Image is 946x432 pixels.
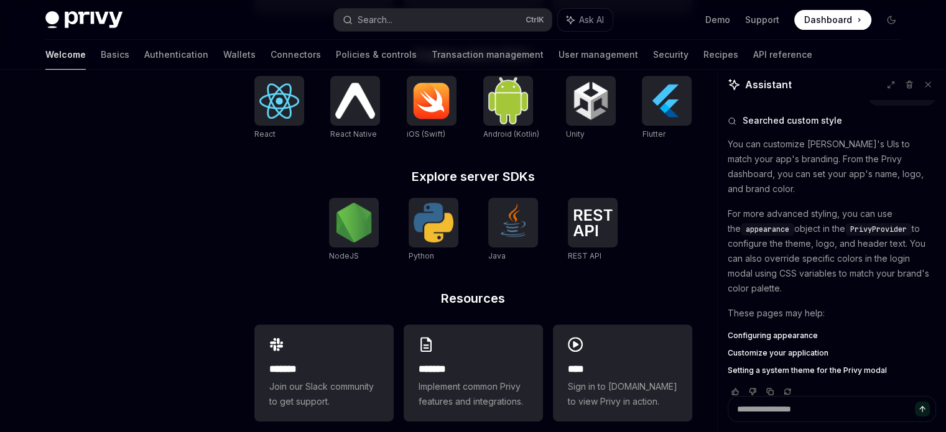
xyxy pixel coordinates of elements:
span: React Native [330,129,377,139]
a: iOS (Swift)iOS (Swift) [407,76,457,140]
span: PrivyProvider [850,224,907,234]
button: Ask AI [558,9,613,31]
span: React [254,129,276,139]
button: Toggle dark mode [881,10,901,30]
a: Dashboard [794,10,871,30]
p: You can customize [PERSON_NAME]'s UIs to match your app's branding. From the Privy dashboard, you... [728,137,936,196]
span: Flutter [642,129,665,139]
span: Dashboard [804,14,852,26]
span: Java [488,251,506,260]
a: PythonPython [409,198,458,262]
a: Wallets [223,40,256,70]
span: Searched custom style [743,114,842,127]
img: Unity [571,81,611,121]
img: Flutter [647,81,687,121]
a: Demo [705,14,730,26]
a: Connectors [271,40,321,70]
a: **** **Implement common Privy features and integrations. [404,324,543,421]
img: Java [493,203,533,242]
span: Implement common Privy features and integrations. [419,379,528,409]
a: API reference [753,40,812,70]
a: Security [653,40,689,70]
a: Android (Kotlin)Android (Kotlin) [483,76,539,140]
p: These pages may help: [728,306,936,321]
img: dark logo [45,11,123,29]
span: Unity [566,129,585,139]
a: Basics [101,40,129,70]
button: Search...CtrlK [334,9,552,31]
img: iOS (Swift) [412,82,452,119]
a: Welcome [45,40,86,70]
a: **** **Join our Slack community to get support. [254,324,394,421]
span: Android (Kotlin) [483,129,539,139]
h2: Resources [254,292,692,305]
a: REST APIREST API [568,198,618,262]
a: ****Sign in to [DOMAIN_NAME] to view Privy in action. [553,324,692,421]
img: React [259,83,299,119]
a: Setting a system theme for the Privy modal [728,365,936,375]
img: REST API [573,209,613,236]
a: React NativeReact Native [330,76,380,140]
span: iOS (Swift) [407,129,445,139]
span: Setting a system theme for the Privy modal [728,365,887,375]
img: Android (Kotlin) [488,77,528,124]
h2: Explore server SDKs [254,170,692,183]
span: Python [409,251,434,260]
a: Policies & controls [336,40,417,70]
a: JavaJava [488,198,538,262]
a: FlutterFlutter [642,76,692,140]
span: REST API [568,251,601,260]
img: React Native [335,83,375,118]
a: Support [745,14,779,26]
a: User management [559,40,638,70]
a: Configuring appearance [728,331,936,341]
a: Customize your application [728,348,936,358]
span: Customize your application [728,348,828,358]
span: appearance [746,224,789,234]
a: Transaction management [432,40,544,70]
span: Sign in to [DOMAIN_NAME] to view Privy in action. [568,379,677,409]
a: NodeJSNodeJS [329,198,379,262]
button: Searched custom style [728,114,936,127]
span: Ctrl K [526,15,544,25]
span: Join our Slack community to get support. [269,379,379,409]
span: Ask AI [579,14,604,26]
a: UnityUnity [566,76,616,140]
a: ReactReact [254,76,304,140]
span: NodeJS [329,251,359,260]
img: Python [414,203,453,242]
div: Search... [358,12,392,27]
img: NodeJS [334,203,374,242]
button: Send message [915,402,930,416]
a: Authentication [144,40,208,70]
p: For more advanced styling, you can use the object in the to configure the theme, logo, and header... [728,206,936,296]
span: Assistant [745,77,792,92]
a: Recipes [703,40,738,70]
span: Configuring appearance [728,331,818,341]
